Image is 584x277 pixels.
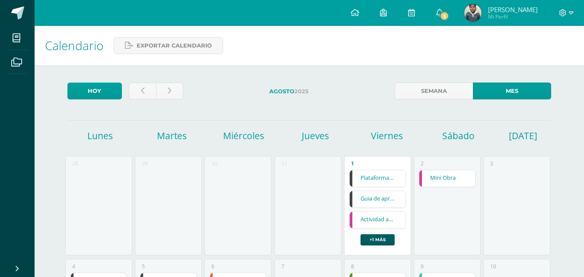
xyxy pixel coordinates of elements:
[473,83,551,99] a: Mes
[281,130,350,142] h1: Jueves
[349,170,406,187] div: Plataforma CISCO | Tarea
[490,263,496,270] div: 10
[137,38,212,54] span: Exportar calendario
[440,11,449,21] span: 3
[142,263,145,270] div: 5
[72,263,75,270] div: 4
[349,191,406,208] div: Guia de aprendizaje 1 | Tarea
[424,130,493,142] h1: Sábado
[464,4,482,22] img: 1ab32ebff50be19fc4f395b7d8225d84.png
[209,130,278,142] h1: Miércoles
[490,160,493,167] div: 3
[137,130,207,142] h1: Martes
[269,88,294,95] strong: Agosto
[349,211,406,229] div: Actividad artística y deportiva | Tarea
[114,37,223,54] a: Exportar calendario
[395,83,473,99] a: Semana
[488,5,538,14] span: [PERSON_NAME]
[142,160,148,167] div: 29
[211,263,214,270] div: 6
[350,170,405,187] a: Plataforma CISCO
[351,263,354,270] div: 8
[281,263,284,270] div: 7
[419,170,475,187] a: Mini Obra
[488,13,538,20] span: Mi Perfil
[350,212,405,228] a: Actividad artística y deportiva
[361,234,395,245] a: +1 más
[509,130,520,142] h1: [DATE]
[211,160,217,167] div: 30
[350,191,405,207] a: Guia de aprendizaje 1
[72,160,78,167] div: 28
[67,83,122,99] a: Hoy
[421,263,424,270] div: 9
[419,170,475,187] div: Mini Obra | Tarea
[421,160,424,167] div: 2
[66,130,135,142] h1: Lunes
[352,130,421,142] h1: Viernes
[281,160,287,167] div: 31
[45,37,103,54] span: Calendario
[190,83,388,100] label: 2025
[351,160,354,167] div: 1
